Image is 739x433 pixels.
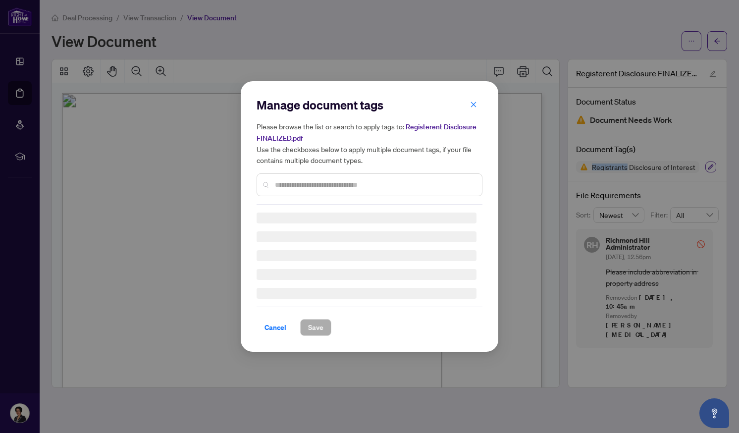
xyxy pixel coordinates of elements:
button: Save [300,319,331,336]
button: Cancel [257,319,294,336]
button: Open asap [699,398,729,428]
span: Cancel [264,320,286,335]
h2: Manage document tags [257,97,482,113]
h5: Please browse the list or search to apply tags to: Use the checkboxes below to apply multiple doc... [257,121,482,165]
span: close [470,101,477,108]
